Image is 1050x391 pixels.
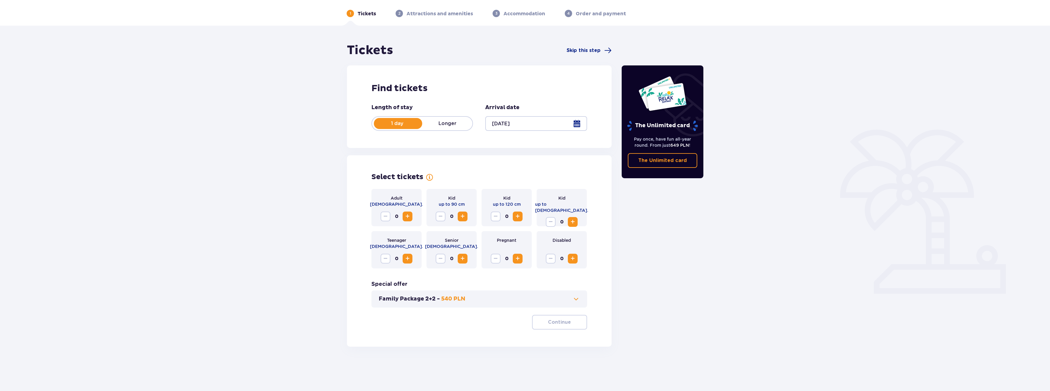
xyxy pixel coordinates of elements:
[670,143,689,148] span: 649 PLN
[546,217,556,227] button: Decrease
[371,104,413,111] p: Length of stay
[370,201,423,207] p: [DEMOGRAPHIC_DATA].
[628,153,698,168] a: The Unlimited card
[495,11,497,16] p: 3
[347,10,376,17] div: 1Tickets
[392,254,401,264] span: 0
[387,237,406,243] p: Teenager
[553,237,571,243] p: Disabled
[370,243,423,249] p: [DEMOGRAPHIC_DATA].
[379,295,580,303] button: Family Package 2+2 -540 PLN
[638,157,687,164] p: The Unlimited card
[436,212,445,221] button: Decrease
[391,195,403,201] p: Adult
[407,10,473,17] p: Attractions and amenities
[503,195,510,201] p: Kid
[504,10,545,17] p: Accommodation
[392,212,401,221] span: 0
[491,212,501,221] button: Decrease
[371,83,587,94] h2: Find tickets
[532,315,587,330] button: Continue
[548,319,571,326] p: Continue
[568,217,578,227] button: Increase
[439,201,465,207] p: up to 90 cm
[422,120,472,127] p: Longer
[371,172,423,182] h2: Select tickets
[497,237,516,243] p: Pregnant
[491,254,501,264] button: Decrease
[565,10,626,17] div: 4Order and payment
[535,201,588,213] p: up to [DEMOGRAPHIC_DATA].
[458,212,467,221] button: Increase
[513,212,523,221] button: Increase
[557,217,567,227] span: 0
[638,76,687,111] img: Two entry cards to Suntago with the word 'UNLIMITED RELAX', featuring a white background with tro...
[447,212,456,221] span: 0
[398,11,400,16] p: 2
[425,243,478,249] p: [DEMOGRAPHIC_DATA].
[493,10,545,17] div: 3Accommodation
[502,254,512,264] span: 0
[567,47,601,54] span: Skip this step
[568,254,578,264] button: Increase
[558,195,565,201] p: Kid
[627,120,698,131] p: The Unlimited card
[485,104,519,111] p: Arrival date
[381,254,390,264] button: Decrease
[502,212,512,221] span: 0
[513,254,523,264] button: Increase
[396,10,473,17] div: 2Attractions and amenities
[379,295,440,303] p: Family Package 2+2 -
[628,136,698,148] p: Pay once, have fun all-year round. From just !
[403,212,412,221] button: Increase
[350,11,351,16] p: 1
[493,201,521,207] p: up to 120 cm
[447,254,456,264] span: 0
[546,254,556,264] button: Decrease
[441,295,465,303] p: 540 PLN
[445,237,459,243] p: Senior
[372,120,422,127] p: 1 day
[371,281,408,288] h3: Special offer
[436,254,445,264] button: Decrease
[347,43,393,58] h1: Tickets
[567,11,570,16] p: 4
[458,254,467,264] button: Increase
[448,195,455,201] p: Kid
[567,47,612,54] a: Skip this step
[358,10,376,17] p: Tickets
[403,254,412,264] button: Increase
[381,212,390,221] button: Decrease
[576,10,626,17] p: Order and payment
[557,254,567,264] span: 0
